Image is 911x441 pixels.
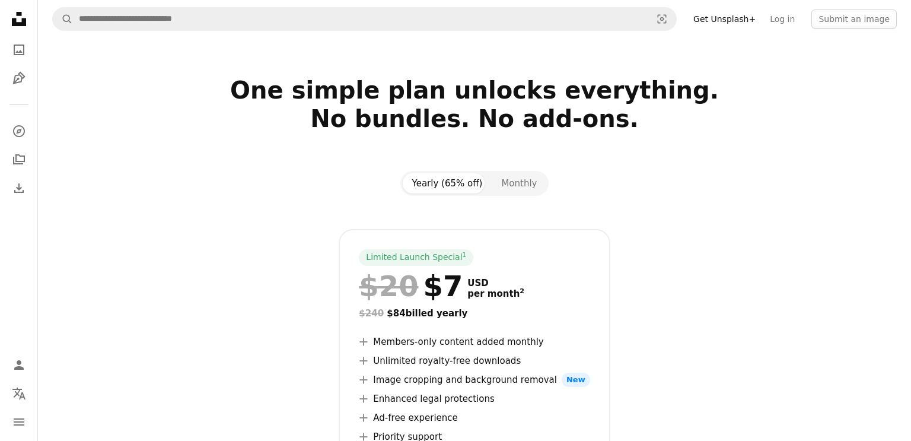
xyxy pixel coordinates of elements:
span: USD [467,278,524,288]
a: Illustrations [7,66,31,90]
a: Download History [7,176,31,200]
h2: One simple plan unlocks everything. No bundles. No add-ons. [90,76,859,161]
span: $240 [359,308,384,319]
sup: 2 [520,287,524,295]
button: Yearly (65% off) [403,173,492,193]
li: Members-only content added monthly [359,335,590,349]
sup: 1 [463,251,467,258]
div: $84 billed yearly [359,306,590,321]
button: Search Unsplash [53,8,73,30]
button: Language [7,382,31,405]
a: Log in / Sign up [7,353,31,377]
a: Collections [7,148,31,172]
span: New [562,373,590,387]
a: 2 [517,288,527,299]
a: Log in [763,9,802,28]
li: Unlimited royalty-free downloads [359,354,590,368]
li: Image cropping and background removal [359,373,590,387]
li: Ad-free experience [359,411,590,425]
div: $7 [359,271,463,302]
button: Monthly [492,173,546,193]
button: Submit an image [811,9,897,28]
button: Visual search [648,8,676,30]
span: per month [467,288,524,299]
div: Limited Launch Special [359,249,473,266]
a: Photos [7,38,31,62]
a: Home — Unsplash [7,7,31,33]
span: $20 [359,271,418,302]
a: Get Unsplash+ [686,9,763,28]
button: Menu [7,410,31,434]
li: Enhanced legal protections [359,392,590,406]
a: 1 [460,252,469,264]
form: Find visuals sitewide [52,7,677,31]
a: Explore [7,119,31,143]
